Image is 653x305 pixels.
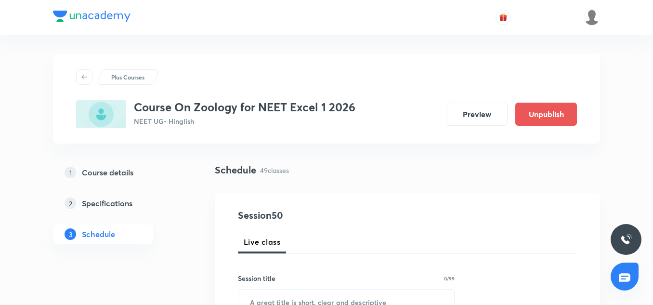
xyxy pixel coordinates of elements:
img: avatar [499,13,508,22]
span: Live class [244,236,280,248]
button: Preview [446,103,508,126]
p: NEET UG • Hinglish [134,116,355,126]
h4: Schedule [215,163,256,177]
a: 2Specifications [53,194,184,213]
p: 0/99 [444,276,455,281]
p: 2 [65,198,76,209]
img: F2C7F7EF-DA20-48C4-896E-507CCEEC7E2C_plus.png [76,100,126,128]
h5: Schedule [82,228,115,240]
h5: Course details [82,167,133,178]
h4: Session 50 [238,208,414,223]
button: avatar [496,10,511,25]
h5: Specifications [82,198,132,209]
img: ttu [620,234,632,245]
p: 3 [65,228,76,240]
p: 49 classes [260,165,289,175]
button: Unpublish [515,103,577,126]
p: 1 [65,167,76,178]
img: Company Logo [53,11,131,22]
img: Arpit Srivastava [584,9,600,26]
a: Company Logo [53,11,131,25]
h6: Session title [238,273,275,283]
h3: Course On Zoology for NEET Excel 1 2026 [134,100,355,114]
p: Plus Courses [111,73,144,81]
a: 1Course details [53,163,184,182]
